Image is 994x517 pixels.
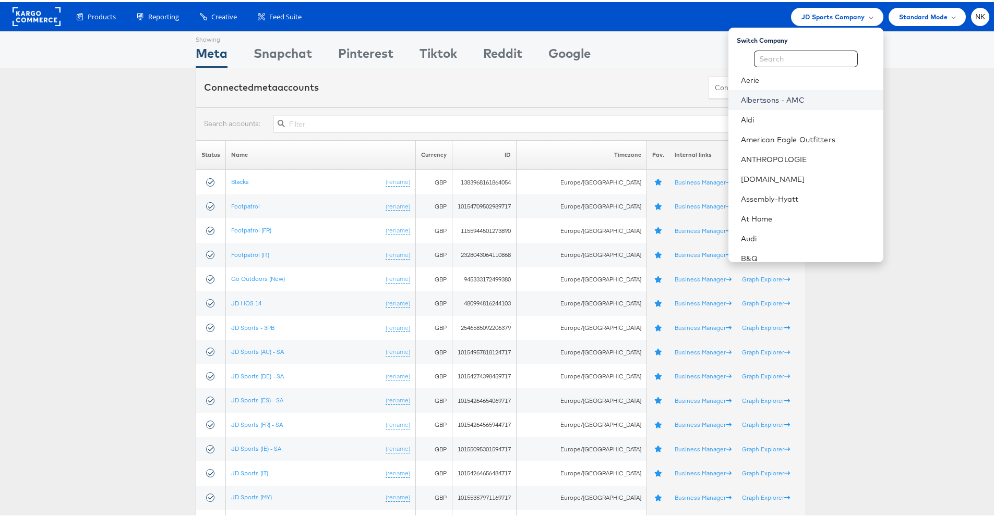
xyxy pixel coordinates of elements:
[416,362,452,387] td: GBP
[231,418,283,426] a: JD Sports (FR) - SA
[196,138,226,168] th: Status
[742,322,790,329] a: Graph Explorer
[231,370,284,378] a: JD Sports (DE) - SA
[452,265,517,290] td: 945333172499380
[675,370,732,378] a: Business Manager
[742,370,790,378] a: Graph Explorer
[386,467,410,476] a: (rename)
[416,459,452,484] td: GBP
[548,42,591,66] div: Google
[741,73,875,83] a: Aerie
[196,42,227,66] div: Meta
[675,225,732,232] a: Business Manager
[416,314,452,338] td: GBP
[741,113,875,123] a: Aldi
[452,192,517,217] td: 10154709502989717
[517,435,646,459] td: Europe/[GEOGRAPHIC_DATA]
[452,459,517,484] td: 10154264656484717
[231,467,268,475] a: JD Sports (IT)
[231,322,274,329] a: JD Sports - 3PB
[231,200,260,208] a: Footpatrol
[675,322,732,329] a: Business Manager
[675,346,732,354] a: Business Manager
[386,297,410,306] a: (rename)
[204,79,319,92] div: Connected accounts
[517,484,646,508] td: Europe/[GEOGRAPHIC_DATA]
[269,10,302,20] span: Feed Suite
[452,338,517,362] td: 10154957818124717
[675,491,732,499] a: Business Manager
[416,338,452,362] td: GBP
[452,168,517,192] td: 1383968161864054
[231,394,283,402] a: JD Sports (ES) - SA
[742,418,790,426] a: Graph Explorer
[741,251,875,262] a: B&Q
[420,42,457,66] div: Tiktok
[675,297,732,305] a: Business Manager
[741,93,875,103] a: Albertsons - AMC
[452,289,517,314] td: 480994816244103
[452,241,517,265] td: 2328043064110868
[386,224,410,233] a: (rename)
[211,10,237,20] span: Creative
[416,411,452,435] td: GBP
[517,241,646,265] td: Europe/[GEOGRAPHIC_DATA]
[231,491,272,499] a: JD Sports (MY)
[741,152,875,163] a: ANTHROPOLOGIE
[386,491,410,500] a: (rename)
[416,265,452,290] td: GBP
[416,138,452,168] th: Currency
[742,297,790,305] a: Graph Explorer
[517,459,646,484] td: Europe/[GEOGRAPHIC_DATA]
[675,200,732,208] a: Business Manager
[386,442,410,451] a: (rename)
[517,362,646,387] td: Europe/[GEOGRAPHIC_DATA]
[741,132,875,143] a: American Eagle Outfitters
[742,467,790,475] a: Graph Explorer
[675,249,732,256] a: Business Manager
[416,484,452,508] td: GBP
[517,192,646,217] td: Europe/[GEOGRAPHIC_DATA]
[452,216,517,241] td: 1155944501273890
[196,30,227,42] div: Showing
[416,216,452,241] td: GBP
[517,338,646,362] td: Europe/[GEOGRAPHIC_DATA]
[517,314,646,338] td: Europe/[GEOGRAPHIC_DATA]
[273,114,798,130] input: Filter
[416,241,452,265] td: GBP
[675,273,732,281] a: Business Manager
[386,322,410,330] a: (rename)
[517,138,646,168] th: Timezone
[231,442,281,450] a: JD Sports (IE) - SA
[741,212,875,222] a: At Home
[675,395,732,402] a: Business Manager
[675,467,732,475] a: Business Manager
[386,273,410,281] a: (rename)
[517,289,646,314] td: Europe/[GEOGRAPHIC_DATA]
[754,48,858,65] input: Search
[231,346,284,353] a: JD Sports (AU) - SA
[88,10,116,20] span: Products
[338,42,393,66] div: Pinterest
[416,435,452,459] td: GBP
[517,411,646,435] td: Europe/[GEOGRAPHIC_DATA]
[741,172,875,182] a: [DOMAIN_NAME]
[416,289,452,314] td: GBP
[452,138,517,168] th: ID
[742,443,790,451] a: Graph Explorer
[675,176,732,184] a: Business Manager
[416,386,452,411] td: GBP
[708,74,798,97] button: ConnectmetaAccounts
[675,418,732,426] a: Business Manager
[231,273,285,280] a: Go Outdoors (New)
[452,411,517,435] td: 10154264565944717
[742,491,790,499] a: Graph Explorer
[483,42,522,66] div: Reddit
[254,79,278,91] span: meta
[231,224,271,232] a: Footpatrol (FR)
[386,394,410,403] a: (rename)
[148,10,179,20] span: Reporting
[231,297,261,305] a: JD | iOS 14
[801,9,865,20] span: JD Sports Company
[742,395,790,402] a: Graph Explorer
